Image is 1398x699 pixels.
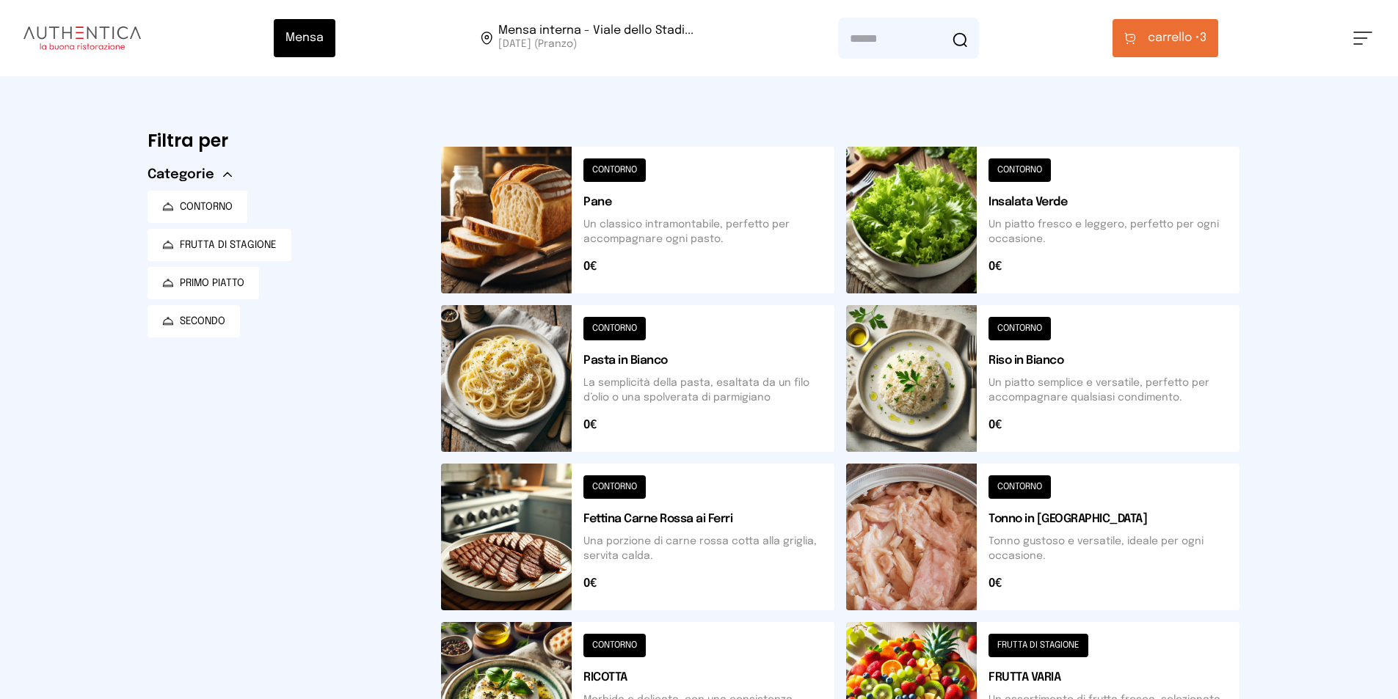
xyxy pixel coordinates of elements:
[1148,29,1200,47] span: carrello •
[148,164,232,185] button: Categorie
[180,314,225,329] span: SECONDO
[274,19,335,57] button: Mensa
[1113,19,1218,57] button: carrello •3
[148,229,291,261] button: FRUTTA DI STAGIONE
[148,267,259,299] button: PRIMO PIATTO
[498,25,693,51] span: Viale dello Stadio, 77, 05100 Terni TR, Italia
[1148,29,1206,47] span: 3
[148,129,418,153] h6: Filtra per
[180,200,233,214] span: CONTORNO
[23,26,141,50] img: logo.8f33a47.png
[180,238,277,252] span: FRUTTA DI STAGIONE
[180,276,244,290] span: PRIMO PIATTO
[148,305,240,337] button: SECONDO
[498,37,693,51] span: [DATE] (Pranzo)
[148,164,214,185] span: Categorie
[148,191,247,223] button: CONTORNO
